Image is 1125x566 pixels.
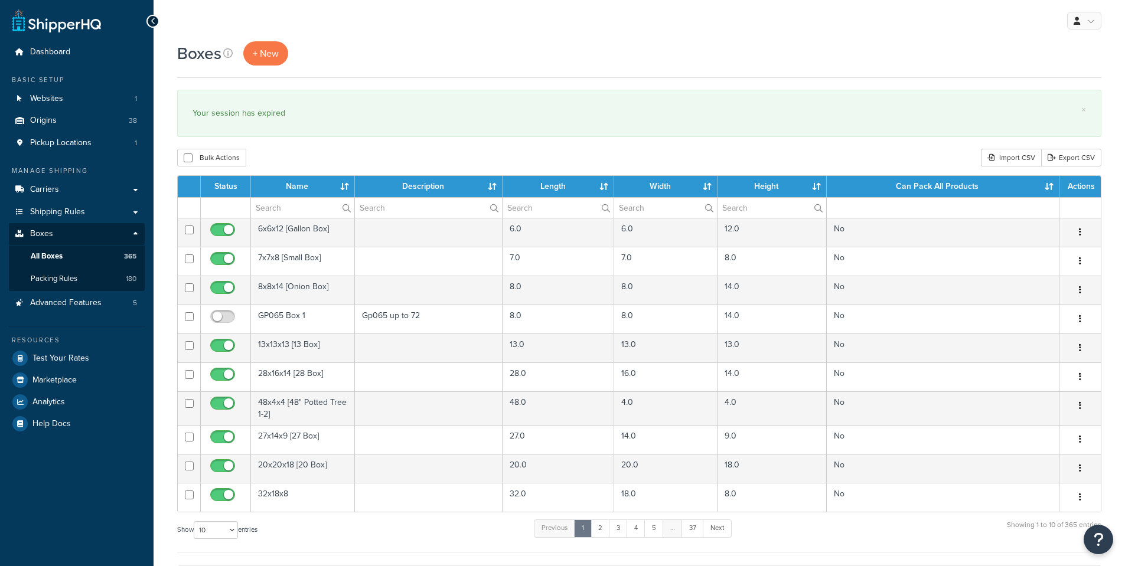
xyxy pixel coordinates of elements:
[9,391,145,413] a: Analytics
[614,305,717,333] td: 8.0
[9,223,145,290] li: Boxes
[251,362,355,391] td: 28x16x14 [28 Box]
[503,198,614,218] input: Search
[251,483,355,512] td: 32x18x8
[9,132,145,154] a: Pickup Locations 1
[251,425,355,454] td: 27x14x9 [27 Box]
[718,391,827,425] td: 4.0
[827,218,1059,247] td: No
[827,362,1059,391] td: No
[718,425,827,454] td: 9.0
[827,176,1059,197] th: Can Pack All Products : activate to sort column ascending
[503,276,614,305] td: 8.0
[503,176,614,197] th: Length : activate to sort column ascending
[31,251,63,261] span: All Boxes
[9,110,145,132] li: Origins
[253,47,279,60] span: + New
[827,333,1059,362] td: No
[503,425,614,454] td: 27.0
[503,483,614,512] td: 32.0
[30,138,92,148] span: Pickup Locations
[503,305,614,333] td: 8.0
[718,276,827,305] td: 14.0
[614,425,717,454] td: 14.0
[503,454,614,483] td: 20.0
[251,218,355,247] td: 6x6x12 [Gallon Box]
[9,75,145,85] div: Basic Setup
[9,246,145,267] li: All Boxes
[718,333,827,362] td: 13.0
[193,105,1086,122] div: Your session has expired
[9,41,145,63] a: Dashboard
[32,354,89,364] span: Test Your Rates
[614,276,717,305] td: 8.0
[9,369,145,391] li: Marketplace
[614,333,717,362] td: 13.0
[718,198,826,218] input: Search
[243,41,288,66] a: + New
[251,176,355,197] th: Name : activate to sort column ascending
[644,519,664,537] a: 5
[609,519,628,537] a: 3
[981,149,1041,166] div: Import CSV
[718,483,827,512] td: 8.0
[718,176,827,197] th: Height : activate to sort column ascending
[30,94,63,104] span: Websites
[614,247,717,276] td: 7.0
[9,268,145,290] li: Packing Rules
[827,276,1059,305] td: No
[30,185,59,195] span: Carriers
[9,179,145,201] a: Carriers
[663,519,683,537] a: …
[503,247,614,276] td: 7.0
[9,348,145,369] a: Test Your Rates
[827,305,1059,333] td: No
[1059,176,1101,197] th: Actions
[503,218,614,247] td: 6.0
[718,305,827,333] td: 14.0
[30,47,70,57] span: Dashboard
[614,218,717,247] td: 6.0
[614,454,717,483] td: 20.0
[627,519,645,537] a: 4
[503,362,614,391] td: 28.0
[827,425,1059,454] td: No
[177,42,221,65] h1: Boxes
[31,274,77,284] span: Packing Rules
[9,413,145,434] a: Help Docs
[251,276,355,305] td: 8x8x14 [Onion Box]
[32,375,77,385] span: Marketplace
[718,454,827,483] td: 18.0
[9,268,145,290] a: Packing Rules 180
[1084,525,1113,554] button: Open Resource Center
[614,176,717,197] th: Width : activate to sort column ascending
[355,305,503,333] td: Gp065 up to 72
[32,397,65,407] span: Analytics
[30,207,85,217] span: Shipping Rules
[32,419,71,429] span: Help Docs
[12,9,101,32] a: ShipperHQ Home
[251,247,355,276] td: 7x7x8 [Small Box]
[9,292,145,314] a: Advanced Features 5
[9,110,145,132] a: Origins 38
[9,201,145,223] a: Shipping Rules
[9,292,145,314] li: Advanced Features
[614,483,717,512] td: 18.0
[355,176,503,197] th: Description : activate to sort column ascending
[30,298,102,308] span: Advanced Features
[133,298,137,308] span: 5
[201,176,251,197] th: Status
[703,519,732,537] a: Next
[9,166,145,176] div: Manage Shipping
[251,391,355,425] td: 48x4x4 [48" Potted Tree 1-2]
[177,149,246,166] button: Bulk Actions
[194,521,238,539] select: Showentries
[9,132,145,154] li: Pickup Locations
[827,454,1059,483] td: No
[534,519,575,537] a: Previous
